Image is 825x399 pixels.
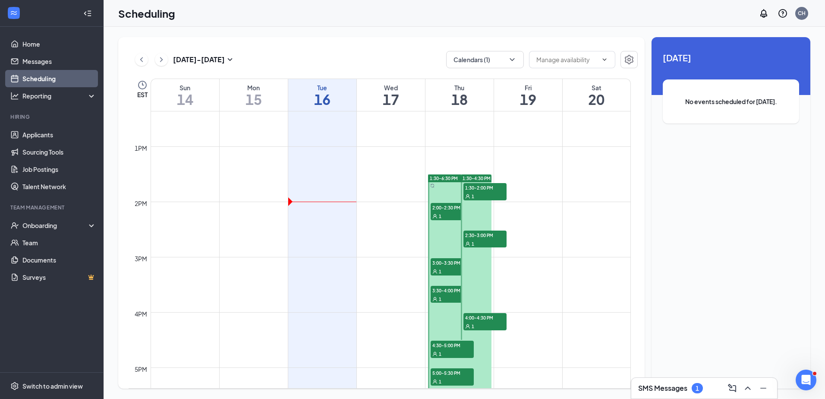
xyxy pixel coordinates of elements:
[463,231,507,239] span: 2:30-3:00 PM
[10,92,19,100] svg: Analysis
[778,8,788,19] svg: QuestionInfo
[10,204,94,211] div: Team Management
[430,184,435,188] svg: Sync
[220,83,288,92] div: Mon
[22,161,96,178] a: Job Postings
[22,143,96,161] a: Sourcing Tools
[22,53,96,70] a: Messages
[494,79,562,111] a: September 19, 2025
[22,126,96,143] a: Applicants
[756,381,770,395] button: Minimize
[759,8,769,19] svg: Notifications
[22,92,97,100] div: Reporting
[425,79,494,111] a: September 18, 2025
[288,83,356,92] div: Tue
[137,90,148,99] span: EST
[463,175,491,181] span: 1:30-4:30 PM
[663,51,799,64] span: [DATE]
[472,241,474,247] span: 1
[135,53,148,66] button: ChevronLeft
[725,381,739,395] button: ComposeMessage
[173,55,225,64] h3: [DATE] - [DATE]
[439,351,441,357] span: 1
[741,381,755,395] button: ChevronUp
[508,55,516,64] svg: ChevronDown
[9,9,18,17] svg: WorkstreamLogo
[601,56,608,63] svg: ChevronDown
[494,83,562,92] div: Fri
[288,92,356,107] h1: 16
[494,92,562,107] h1: 19
[22,35,96,53] a: Home
[133,199,149,208] div: 2pm
[465,324,470,329] svg: User
[118,6,175,21] h1: Scheduling
[357,92,425,107] h1: 17
[472,323,474,329] span: 1
[796,370,816,390] iframe: Intercom live chat
[137,54,146,65] svg: ChevronLeft
[431,203,474,212] span: 2:00-2:30 PM
[151,83,219,92] div: Sun
[220,79,288,111] a: September 15, 2025
[432,214,438,219] svg: User
[563,92,631,107] h1: 20
[22,178,96,195] a: Talent Network
[624,54,634,65] svg: Settings
[432,297,438,302] svg: User
[472,193,474,199] span: 1
[10,382,19,390] svg: Settings
[463,313,507,322] span: 4:00-4:30 PM
[10,221,19,230] svg: UserCheck
[137,80,148,90] svg: Clock
[220,92,288,107] h1: 15
[22,269,96,286] a: SurveysCrown
[430,175,458,181] span: 1:30-6:30 PM
[22,382,83,390] div: Switch to admin view
[151,79,219,111] a: September 14, 2025
[431,258,474,267] span: 3:00-3:30 PM
[727,383,737,393] svg: ComposeMessage
[432,269,438,274] svg: User
[133,143,149,153] div: 1pm
[439,296,441,302] span: 1
[465,241,470,247] svg: User
[439,379,441,385] span: 1
[425,92,494,107] h1: 18
[563,79,631,111] a: September 20, 2025
[431,341,474,349] span: 4:30-5:00 PM
[133,309,149,319] div: 4pm
[743,383,753,393] svg: ChevronUp
[431,286,474,294] span: 3:30-4:00 PM
[536,55,598,64] input: Manage availability
[288,79,356,111] a: September 16, 2025
[357,83,425,92] div: Wed
[22,221,89,230] div: Onboarding
[432,379,438,384] svg: User
[563,83,631,92] div: Sat
[133,364,149,374] div: 5pm
[696,385,699,392] div: 1
[439,269,441,275] span: 1
[225,54,235,65] svg: SmallChevronDown
[446,51,524,68] button: Calendars (1)ChevronDown
[680,97,782,106] span: No events scheduled for [DATE].
[357,79,425,111] a: September 17, 2025
[620,51,638,68] button: Settings
[758,383,768,393] svg: Minimize
[463,183,507,192] span: 1:30-2:00 PM
[798,9,806,17] div: CH
[22,70,96,87] a: Scheduling
[10,113,94,120] div: Hiring
[439,213,441,219] span: 1
[465,194,470,199] svg: User
[638,383,687,393] h3: SMS Messages
[155,53,168,66] button: ChevronRight
[432,351,438,357] svg: User
[133,254,149,263] div: 3pm
[431,368,474,377] span: 5:00-5:30 PM
[425,83,494,92] div: Thu
[22,234,96,251] a: Team
[83,9,92,18] svg: Collapse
